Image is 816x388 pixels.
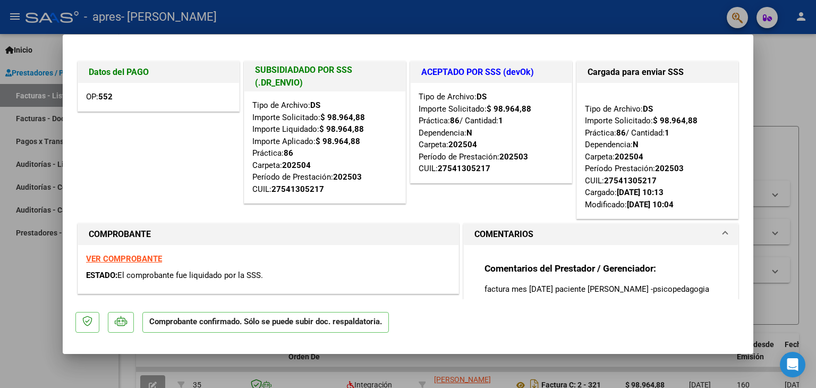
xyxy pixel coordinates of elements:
[419,91,564,175] div: Tipo de Archivo: Importe Solicitado: Práctica: / Cantidad: Dependencia: Carpeta: Período de Prest...
[499,152,528,162] strong: 202503
[466,128,472,138] strong: N
[319,124,364,134] strong: $ 98.964,88
[86,92,113,102] span: OP:
[665,128,669,138] strong: 1
[421,66,561,79] h1: ACEPTADO POR SSS (devOk)
[450,116,460,125] strong: 86
[333,172,362,182] strong: 202503
[585,200,674,209] span: Modificado:
[487,104,531,114] strong: $ 98.964,88
[282,161,311,170] strong: 202504
[604,175,657,187] div: 27541305217
[653,116,698,125] strong: $ 98.964,88
[588,66,727,79] h1: Cargada para enviar SSS
[142,312,389,333] p: Comprobante confirmado. Sólo se puede subir doc. respaldatoria.
[252,99,397,195] div: Tipo de Archivo: Importe Solicitado: Importe Liquidado: Importe Aplicado: Práctica: Carpeta: Perí...
[616,128,626,138] strong: 86
[615,152,643,162] strong: 202504
[484,263,656,274] strong: Comentarios del Prestador / Gerenciador:
[438,163,490,175] div: 27541305217
[627,200,674,209] strong: [DATE] 10:04
[498,116,503,125] strong: 1
[633,140,639,149] strong: N
[98,92,113,102] strong: 552
[643,104,653,114] strong: DS
[89,229,151,239] strong: COMPROBANTE
[655,164,684,173] strong: 202503
[271,183,324,196] div: 27541305217
[780,352,805,377] div: Open Intercom Messenger
[86,271,117,280] span: ESTADO:
[255,64,395,89] h1: SUBSIDIADADO POR SSS (.DR_ENVIO)
[474,228,533,241] h1: COMENTARIOS
[86,254,162,264] a: VER COMPROBANTE
[585,91,730,210] div: Tipo de Archivo: Importe Solicitado: Práctica: / Cantidad: Dependencia: Carpeta: Período Prestaci...
[464,224,738,245] mat-expansion-panel-header: COMENTARIOS
[310,100,320,110] strong: DS
[617,188,664,197] strong: [DATE] 10:13
[320,113,365,122] strong: $ 98.964,88
[316,137,360,146] strong: $ 98.964,88
[284,148,293,158] strong: 86
[484,283,717,295] p: factura mes [DATE] paciente [PERSON_NAME] -psicopedagogia
[117,271,263,280] span: El comprobante fue liquidado por la SSS.
[477,92,487,102] strong: DS
[89,66,228,79] h1: Datos del PAGO
[448,140,477,149] strong: 202504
